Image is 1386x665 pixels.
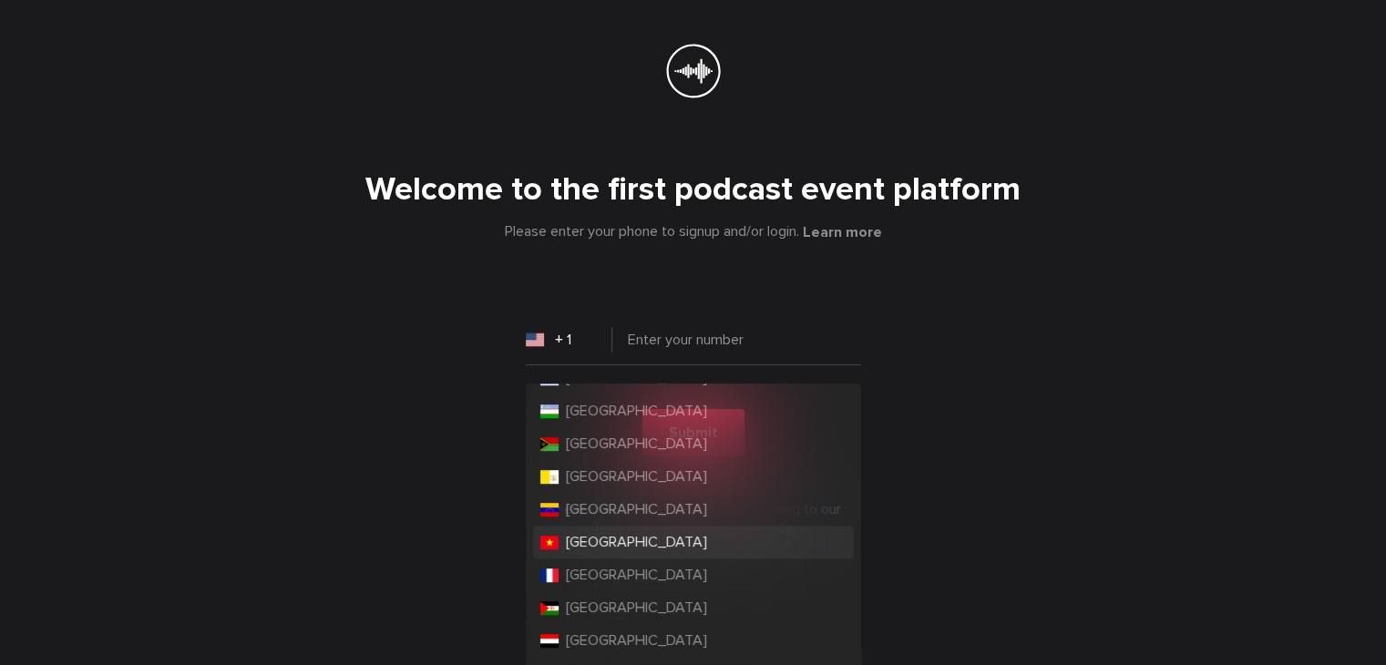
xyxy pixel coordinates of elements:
[566,435,707,453] span: [GEOGRAPHIC_DATA]
[540,404,559,418] img: UZ
[132,222,1255,241] div: Please enter your phone to signup and/or login.
[566,467,707,486] span: [GEOGRAPHIC_DATA]
[566,402,707,420] span: [GEOGRAPHIC_DATA]
[540,470,559,484] img: VA
[566,566,707,584] span: [GEOGRAPHIC_DATA]
[566,631,707,650] span: [GEOGRAPHIC_DATA]
[132,171,1255,208] h1: Welcome to the first podcast event platform
[803,223,882,241] button: Learn more
[540,601,559,615] img: EH
[526,329,861,365] input: Enter your number
[540,437,559,451] img: VU
[540,634,559,648] img: YE
[566,500,707,518] span: [GEOGRAPHIC_DATA]
[566,533,707,551] span: [GEOGRAPHIC_DATA]
[540,503,559,517] img: VE
[540,536,559,549] img: VN
[566,598,707,617] span: [GEOGRAPHIC_DATA]
[540,568,559,582] img: WF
